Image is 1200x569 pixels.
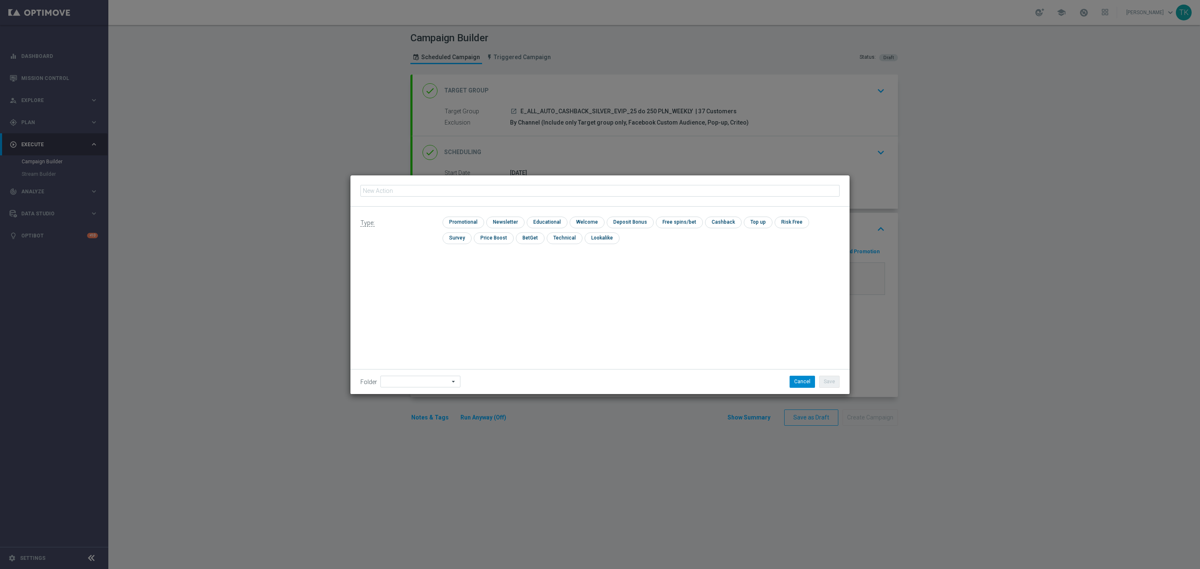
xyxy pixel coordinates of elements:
[790,376,815,387] button: Cancel
[360,379,377,386] label: Folder
[450,376,458,387] i: arrow_drop_down
[819,376,840,387] button: Save
[360,185,840,197] input: New Action
[360,220,375,227] span: Type:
